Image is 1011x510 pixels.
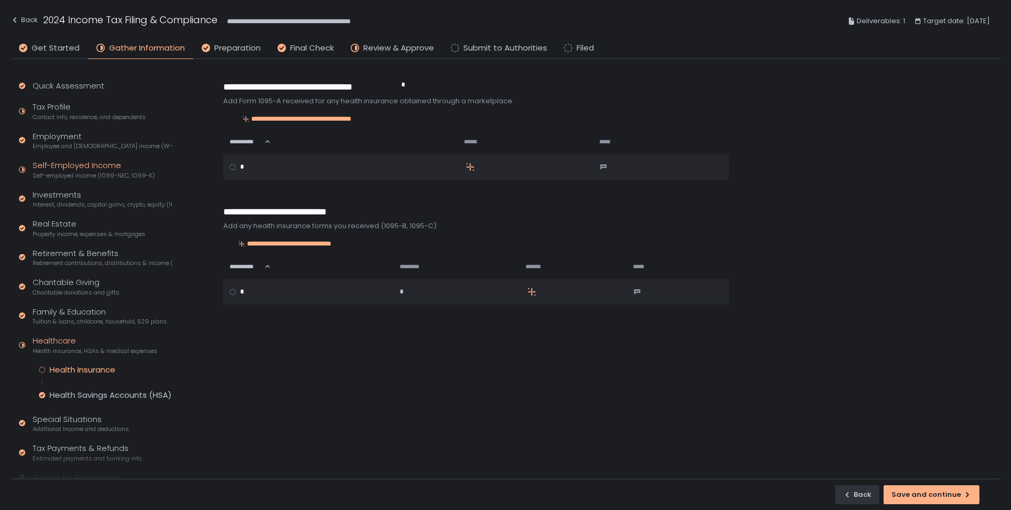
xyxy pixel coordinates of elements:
[363,42,434,54] span: Review & Approve
[33,306,167,326] div: Family & Education
[223,96,729,106] div: Add Form 1095-A received for any health insurance obtained through a marketplace.
[33,443,142,463] div: Tax Payments & Refunds
[884,485,979,504] button: Save and continue
[290,42,334,54] span: Final Check
[33,201,172,209] span: Interest, dividends, capital gains, crypto, equity (1099s, K-1s)
[49,365,115,375] div: Health Insurance
[33,113,146,121] span: Contact info, residence, and dependents
[33,472,120,484] div: Submit for Preparation
[577,42,594,54] span: Filed
[33,335,157,355] div: Healthcare
[33,455,142,463] span: Estimated payments and banking info
[33,414,129,434] div: Special Situations
[843,490,871,499] div: Back
[33,218,145,238] div: Real Estate
[33,277,120,297] div: Charitable Giving
[835,485,879,504] button: Back
[891,490,972,499] div: Save and continue
[33,189,172,209] div: Investments
[223,221,729,231] div: Add any health insurance forms you received (1095-B, 1095-C)
[33,142,172,150] span: Employee and [DEMOGRAPHIC_DATA] income (W-2s)
[857,15,905,27] span: Deliverables: 1
[33,347,157,355] span: Health insurance, HSAs & medical expenses
[43,13,217,27] h1: 2024 Income Tax Filing & Compliance
[33,172,155,180] span: Self-employed income (1099-NEC, 1099-K)
[109,42,185,54] span: Gather Information
[33,101,146,121] div: Tax Profile
[33,318,167,326] span: Tuition & loans, childcare, household, 529 plans
[33,259,172,267] span: Retirement contributions, distributions & income (1099-R, 5498)
[33,80,104,92] div: Quick Assessment
[33,230,145,238] span: Property income, expenses & mortgages
[923,15,990,27] span: Target date: [DATE]
[463,42,547,54] span: Submit to Authorities
[33,248,172,268] div: Retirement & Benefits
[33,425,129,433] span: Additional income and deductions
[33,289,120,297] span: Charitable donations and gifts
[11,13,38,30] button: Back
[214,42,261,54] span: Preparation
[32,42,80,54] span: Get Started
[49,390,172,400] div: Health Savings Accounts (HSA)
[33,160,155,180] div: Self-Employed Income
[33,131,172,151] div: Employment
[11,14,38,26] div: Back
